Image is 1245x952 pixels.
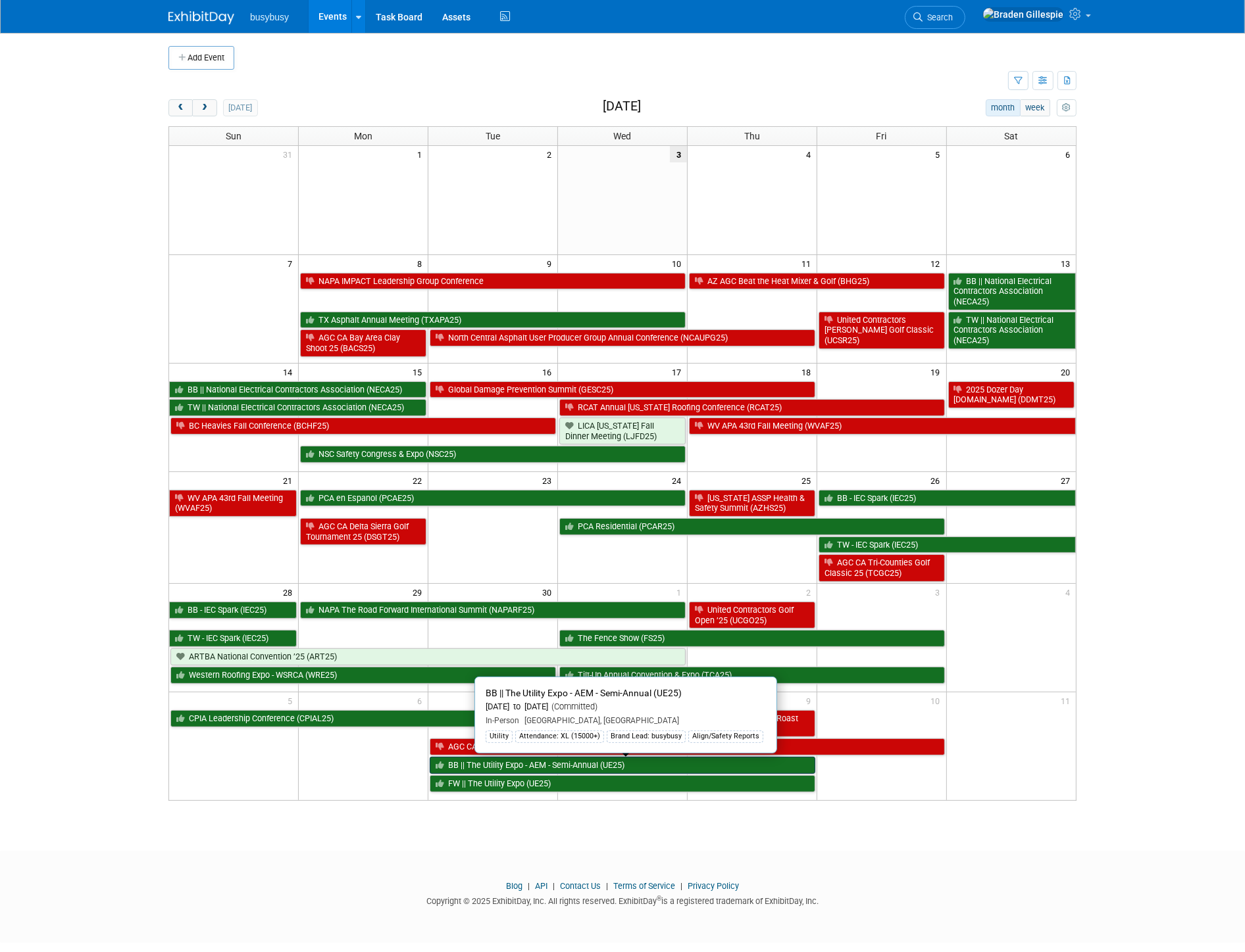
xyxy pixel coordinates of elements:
[300,602,686,619] a: NAPA The Road Forward International Summit (NAPARF25)
[519,716,679,725] span: [GEOGRAPHIC_DATA], [GEOGRAPHIC_DATA]
[688,730,763,742] div: Align/Safety Reports
[286,692,298,709] span: 5
[948,381,1075,408] a: 2025 Dozer Day [DOMAIN_NAME] (DDMT25)
[1064,584,1076,600] span: 4
[416,255,428,272] span: 8
[1059,364,1076,380] span: 20
[354,131,372,141] span: Mon
[657,895,661,902] sup: ®
[411,364,428,380] span: 15
[168,99,193,116] button: prev
[282,584,298,600] span: 28
[549,881,558,891] span: |
[170,417,556,435] a: BC Heavies Fall Conference (BCHF25)
[430,329,815,346] a: North Central Asphalt User Producer Group Annual Conference (NCAUPG25)
[559,667,945,684] a: Tilt-Up Annual Convention & Expo (TCA25)
[819,490,1076,507] a: BB - IEC Spark (IEC25)
[430,757,815,774] a: BB || The Utility Expo - AEM - Semi-Annual (UE25)
[805,584,817,600] span: 2
[282,146,298,162] span: 31
[1059,692,1076,709] span: 11
[805,692,817,709] span: 9
[934,146,946,162] span: 5
[486,702,766,713] div: [DATE] to [DATE]
[819,554,945,581] a: AGC CA Tri-Counties Golf Classic 25 (TCGC25)
[689,417,1076,435] a: WV APA 43rd Fall Meeting (WVAF25)
[169,399,426,416] a: TW || National Electrical Contractors Association (NECA25)
[168,46,234,70] button: Add Event
[300,518,426,545] a: AGC CA Delta Sierra Golf Tournament 25 (DSGT25)
[535,881,547,891] a: API
[192,99,216,116] button: next
[559,630,945,647] a: The Fence Show (FS25)
[546,255,557,272] span: 9
[603,99,641,114] h2: [DATE]
[948,312,1076,349] a: TW || National Electrical Contractors Association (NECA25)
[300,446,686,463] a: NSC Safety Congress & Expo (NSC25)
[800,364,817,380] span: 18
[169,602,297,619] a: BB - IEC Spark (IEC25)
[515,730,604,742] div: Attendance: XL (15000+)
[671,472,687,488] span: 24
[169,381,426,398] a: BB || National Electrical Contractors Association (NECA25)
[282,472,298,488] span: 21
[819,312,945,349] a: United Contractors [PERSON_NAME] Golf Classic (UCSR25)
[603,881,611,891] span: |
[541,472,557,488] span: 23
[930,692,946,709] span: 10
[671,255,687,272] span: 10
[559,518,945,535] a: PCA Residential (PCAR25)
[170,667,556,684] a: Western Roofing Expo - WSRCA (WRE25)
[486,716,519,725] span: In-Person
[300,490,686,507] a: PCA en Espanol (PCAE25)
[430,381,815,398] a: Global Damage Prevention Summit (GESC25)
[689,602,815,629] a: United Contractors Golf Open ’25 (UCGO25)
[905,6,965,29] a: Search
[226,131,241,141] span: Sun
[1020,99,1050,116] button: week
[805,146,817,162] span: 4
[877,131,887,141] span: Fri
[613,881,675,891] a: Terms of Service
[430,775,815,792] a: FW || The Utility Expo (UE25)
[677,881,686,891] span: |
[559,399,945,416] a: RCAT Annual [US_STATE] Roofing Conference (RCAT25)
[800,472,817,488] span: 25
[819,536,1076,554] a: TW - IEC Spark (IEC25)
[416,146,428,162] span: 1
[930,472,946,488] span: 26
[170,648,686,665] a: ARTBA National Convention ’25 (ART25)
[506,881,522,891] a: Blog
[800,255,817,272] span: 11
[689,273,945,290] a: AZ AGC Beat the Heat Mixer & Golf (BHG25)
[300,273,686,290] a: NAPA IMPACT Leadership Group Conference
[286,255,298,272] span: 7
[430,738,944,755] a: AGC CA Construct Annual Conference 25 (CAC25)
[223,99,258,116] button: [DATE]
[411,472,428,488] span: 22
[607,730,686,742] div: Brand Lead: busybusy
[930,255,946,272] span: 12
[169,630,297,647] a: TW - IEC Spark (IEC25)
[923,12,953,22] span: Search
[930,364,946,380] span: 19
[170,710,556,727] a: CPIA Leadership Conference (CPIAL25)
[613,131,631,141] span: Wed
[486,688,682,698] span: BB || The Utility Expo - AEM - Semi-Annual (UE25)
[486,730,513,742] div: Utility
[169,490,297,517] a: WV APA 43rd Fall Meeting (WVAF25)
[948,273,1076,310] a: BB || National Electrical Contractors Association (NECA25)
[541,584,557,600] span: 30
[486,131,500,141] span: Tue
[670,146,687,162] span: 3
[411,584,428,600] span: 29
[1059,472,1076,488] span: 27
[416,692,428,709] span: 6
[1057,99,1077,116] button: myCustomButton
[548,702,597,711] span: (Committed)
[560,881,601,891] a: Contact Us
[559,417,686,444] a: LICA [US_STATE] Fall Dinner Meeting (LJFD25)
[744,131,760,141] span: Thu
[300,329,426,356] a: AGC CA Bay Area Clay Shoot 25 (BACS25)
[541,364,557,380] span: 16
